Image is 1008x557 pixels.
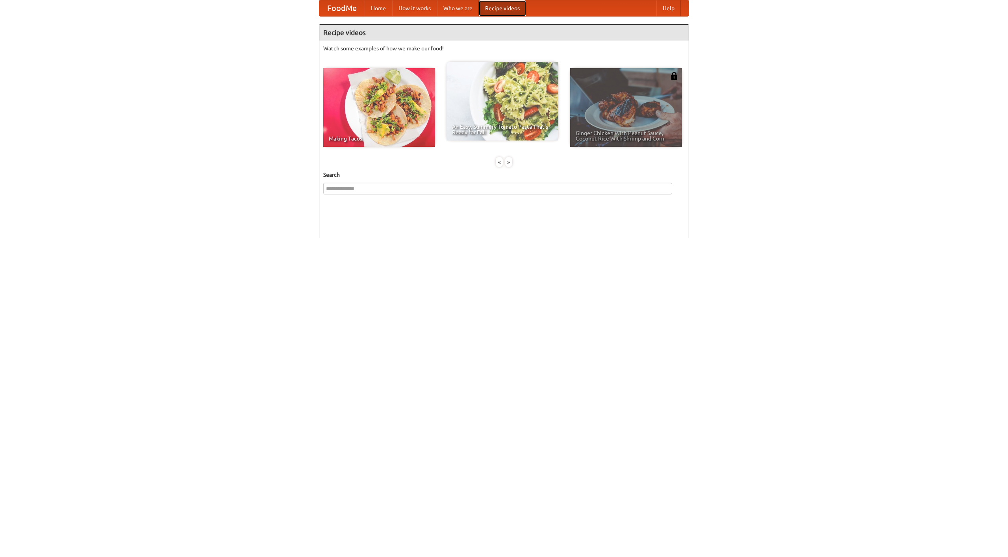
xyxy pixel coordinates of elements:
p: Watch some examples of how we make our food! [323,44,685,52]
a: Home [365,0,392,16]
div: » [505,157,512,167]
a: An Easy, Summery Tomato Pasta That's Ready for Fall [447,62,558,141]
a: Recipe videos [479,0,526,16]
span: Making Tacos [329,136,430,141]
a: How it works [392,0,437,16]
h4: Recipe videos [319,25,689,41]
a: Help [656,0,681,16]
a: Making Tacos [323,68,435,147]
h5: Search [323,171,685,179]
span: An Easy, Summery Tomato Pasta That's Ready for Fall [452,124,553,135]
a: FoodMe [319,0,365,16]
a: Who we are [437,0,479,16]
img: 483408.png [670,72,678,80]
div: « [496,157,503,167]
